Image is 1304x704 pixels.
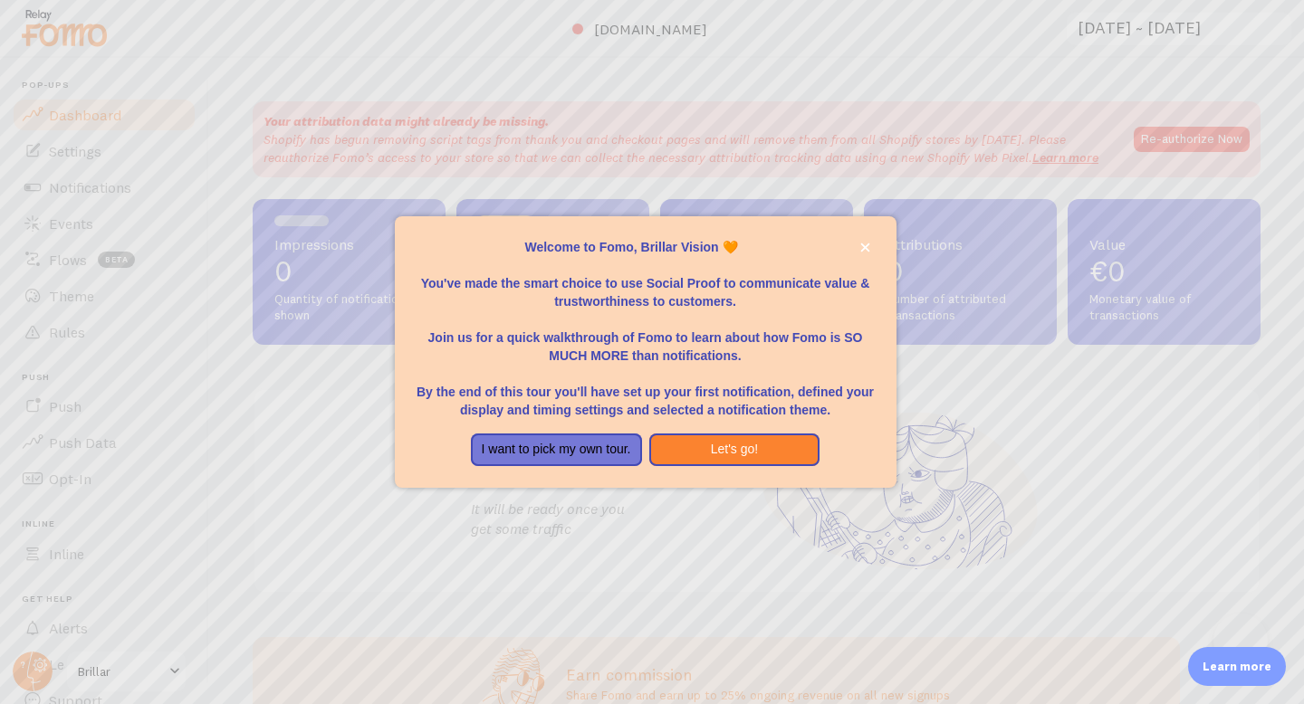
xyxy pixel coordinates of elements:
[471,433,642,466] button: I want to pick my own tour.
[1203,658,1271,675] p: Learn more
[417,310,875,365] p: Join us for a quick walkthrough of Fomo to learn about how Fomo is SO MUCH MORE than notifications.
[417,238,875,256] p: Welcome to Fomo, Brillar Vision 🧡
[649,433,820,466] button: Let's go!
[417,365,875,419] p: By the end of this tour you'll have set up your first notification, defined your display and timi...
[1188,647,1286,686] div: Learn more
[417,256,875,310] p: You've made the smart choice to use Social Proof to communicate value & trustworthiness to custom...
[856,238,875,257] button: close,
[395,216,896,488] div: Welcome to Fomo, Brillar Vision 🧡You&amp;#39;ve made the smart choice to use Social Proof to comm...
